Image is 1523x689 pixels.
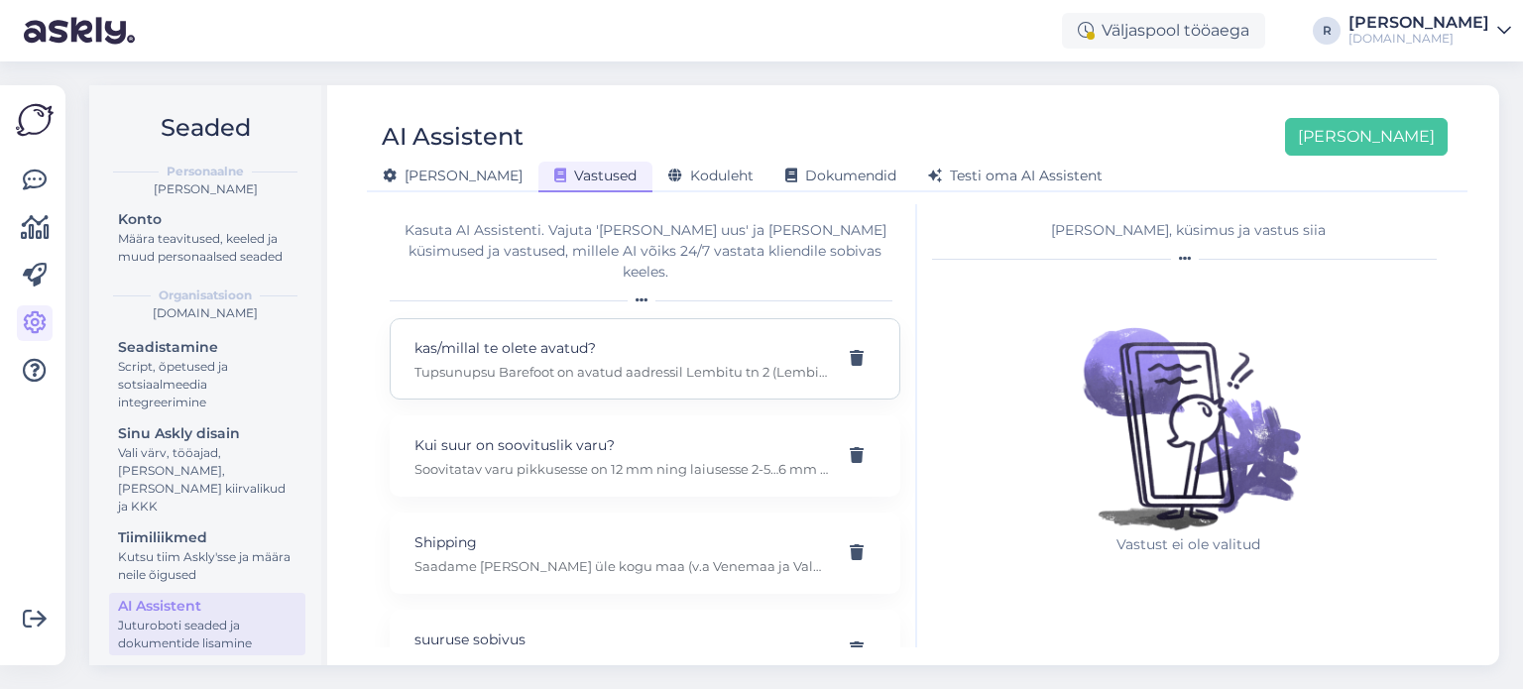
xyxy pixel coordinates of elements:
[109,420,305,518] a: Sinu Askly disainVali värv, tööajad, [PERSON_NAME], [PERSON_NAME] kiirvalikud ja KKK
[668,167,754,184] span: Koduleht
[159,287,252,304] b: Organisatsioon
[109,593,305,655] a: AI AssistentJuturoboti seaded ja dokumentide lisamine
[118,423,296,444] div: Sinu Askly disain
[118,527,296,548] div: Tiimiliikmed
[105,304,305,322] div: [DOMAIN_NAME]
[414,363,828,381] p: Tupsunupsu Barefoot on avatud aadressil Lembitu tn 2 (Lembitu Konsumis) E 10-17 (12-12.30 lõuna) ...
[390,220,900,283] div: Kasuta AI Assistenti. Vajuta '[PERSON_NAME] uus' ja [PERSON_NAME] küsimused ja vastused, millele ...
[1062,13,1265,49] div: Väljaspool tööaega
[1060,277,1318,534] img: No qna
[118,337,296,358] div: Seadistamine
[932,220,1445,241] div: [PERSON_NAME], küsimus ja vastus siia
[414,434,828,456] p: Kui suur on soovituslik varu?
[118,548,296,584] div: Kutsu tiim Askly'sse ja määra neile õigused
[118,664,296,685] div: E-mail
[118,617,296,652] div: Juturoboti seaded ja dokumentide lisamine
[414,531,828,553] p: Shipping
[118,209,296,230] div: Konto
[414,629,828,650] p: suuruse sobivus
[118,596,296,617] div: AI Assistent
[1060,534,1318,555] p: Vastust ei ole valitud
[928,167,1103,184] span: Testi oma AI Assistent
[1348,31,1489,47] div: [DOMAIN_NAME]
[1285,118,1448,156] button: [PERSON_NAME]
[118,444,296,516] div: Vali värv, tööajad, [PERSON_NAME], [PERSON_NAME] kiirvalikud ja KKK
[390,513,900,594] div: ShippingSaadame [PERSON_NAME] üle kogu maa (v.a Venemaa ja Valgevene). Tarne hind on nähtav ostuk...
[785,167,896,184] span: Dokumendid
[16,101,54,139] img: Askly Logo
[554,167,637,184] span: Vastused
[1348,15,1511,47] a: [PERSON_NAME][DOMAIN_NAME]
[109,524,305,587] a: TiimiliikmedKutsu tiim Askly'sse ja määra neile õigused
[383,167,523,184] span: [PERSON_NAME]
[118,358,296,411] div: Script, õpetused ja sotsiaalmeedia integreerimine
[390,318,900,400] div: kas/millal te olete avatud?Tupsunupsu Barefoot on avatud aadressil Lembitu tn 2 (Lembitu Konsumis...
[382,118,524,156] div: AI Assistent
[105,109,305,147] h2: Seaded
[414,460,828,478] p: Soovitatav varu pikkusesse on 12 mm ning laiusesse 2-5…6 mm olenevalt jalatsist. Talvesaapa puhul...
[109,334,305,414] a: SeadistamineScript, õpetused ja sotsiaalmeedia integreerimine
[414,337,828,359] p: kas/millal te olete avatud?
[390,415,900,497] div: Kui suur on soovituslik varu?Soovitatav varu pikkusesse on 12 mm ning laiusesse 2-5…6 mm oleneval...
[414,557,828,575] p: Saadame [PERSON_NAME] üle kogu maa (v.a Venemaa ja Valgevene). Tarne hind on nähtav ostukorvis [P...
[167,163,244,180] b: Personaalne
[109,206,305,269] a: KontoMäära teavitused, keeled ja muud personaalsed seaded
[1313,17,1341,45] div: R
[1348,15,1489,31] div: [PERSON_NAME]
[118,230,296,266] div: Määra teavitused, keeled ja muud personaalsed seaded
[105,180,305,198] div: [PERSON_NAME]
